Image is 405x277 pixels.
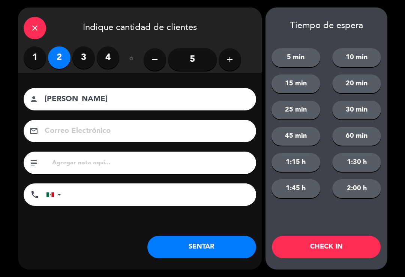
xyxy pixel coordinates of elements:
[29,127,38,136] i: email
[44,93,246,106] input: Nombre del cliente
[332,48,381,67] button: 10 min
[332,153,381,172] button: 1:30 h
[271,101,320,119] button: 25 min
[18,7,262,46] div: Indique cantidad de clientes
[30,24,39,33] i: close
[150,55,159,64] i: remove
[271,127,320,146] button: 45 min
[225,55,234,64] i: add
[51,158,250,168] input: Agregar nota aquí...
[29,95,38,104] i: person
[265,21,387,31] div: Tiempo de espera
[272,236,381,258] button: CHECK IN
[271,48,320,67] button: 5 min
[119,46,144,73] div: ó
[97,46,119,69] label: 4
[30,190,39,199] i: phone
[332,74,381,93] button: 20 min
[24,46,46,69] label: 1
[72,46,95,69] label: 3
[147,236,256,258] button: SENTAR
[144,48,166,71] button: remove
[332,101,381,119] button: 30 min
[271,74,320,93] button: 15 min
[219,48,241,71] button: add
[48,46,70,69] label: 2
[332,179,381,198] button: 2:00 h
[44,125,246,138] input: Correo Electrónico
[271,179,320,198] button: 1:45 h
[46,184,64,206] div: Mexico (México): +52
[271,153,320,172] button: 1:15 h
[29,158,38,167] i: subject
[332,127,381,146] button: 60 min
